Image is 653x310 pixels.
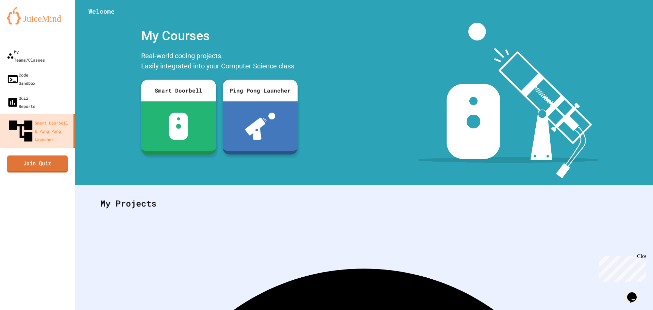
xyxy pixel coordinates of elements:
[7,117,71,145] div: Smart Doorbell & Ping Pong Launcher
[597,253,646,282] iframe: chat widget
[169,113,188,140] img: sdb-white.svg
[7,155,68,172] a: Join Quiz
[7,94,35,110] div: Quiz Reports
[138,23,301,49] div: My Courses
[624,283,646,303] iframe: chat widget
[7,7,68,25] img: logo-orange.svg
[141,80,216,101] div: Smart Doorbell
[7,71,35,87] div: Code Sandbox
[138,49,301,75] div: Real-world coding projects. Easily integrated into your Computer Science class.
[223,80,298,101] div: Ping Pong Launcher
[417,23,600,178] img: banner-image-my-projects.png
[7,48,45,64] div: My Teams/Classes
[245,113,275,140] img: ppl-with-ball.png
[94,190,634,217] div: My Projects
[3,3,47,43] div: Chat with us now!Close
